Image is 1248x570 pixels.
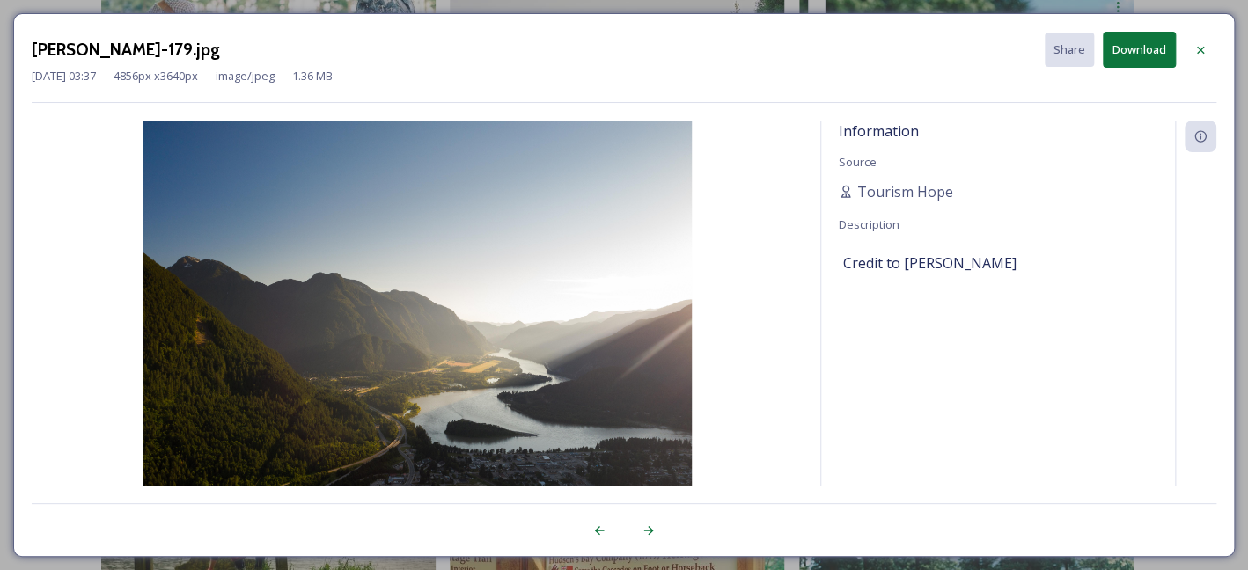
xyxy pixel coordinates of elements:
[839,216,899,232] span: Description
[839,154,877,170] span: Source
[839,121,919,141] span: Information
[32,37,220,62] h3: [PERSON_NAME]-179.jpg
[292,68,333,84] span: 1.36 MB
[216,68,275,84] span: image/jpeg
[32,121,803,532] img: Christian%20Ward-179.jpg
[1045,33,1094,67] button: Share
[32,68,96,84] span: [DATE] 03:37
[1103,32,1176,68] button: Download
[857,181,953,202] span: Tourism Hope
[843,252,1017,274] span: Credit to [PERSON_NAME]
[114,68,198,84] span: 4856 px x 3640 px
